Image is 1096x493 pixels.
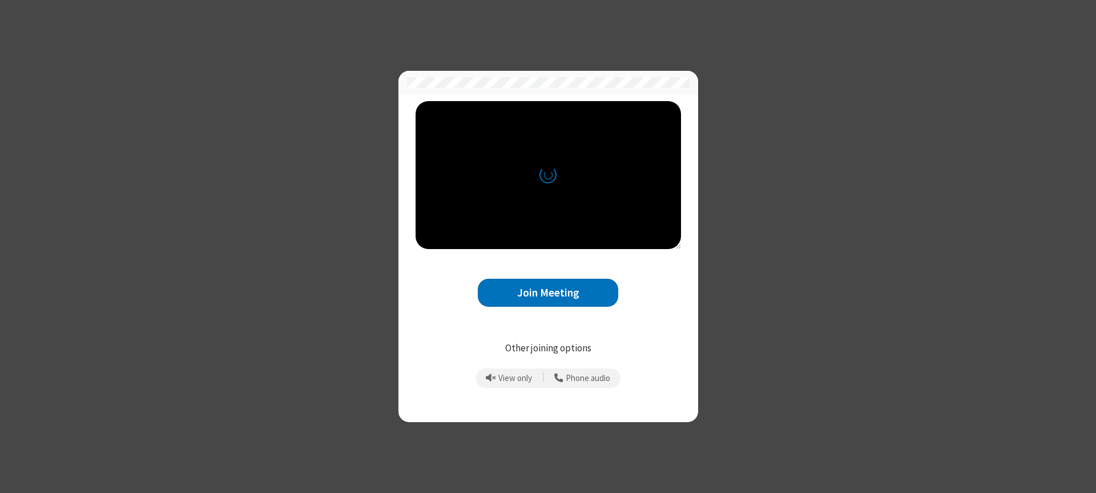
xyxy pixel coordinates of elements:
[498,374,532,383] span: View only
[482,368,537,388] button: Prevent echo when there is already an active mic and speaker in the room.
[566,374,610,383] span: Phone audio
[550,368,615,388] button: Use your phone for mic and speaker while you view the meeting on this device.
[478,279,618,307] button: Join Meeting
[542,370,545,386] span: |
[416,341,681,356] p: Other joining options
